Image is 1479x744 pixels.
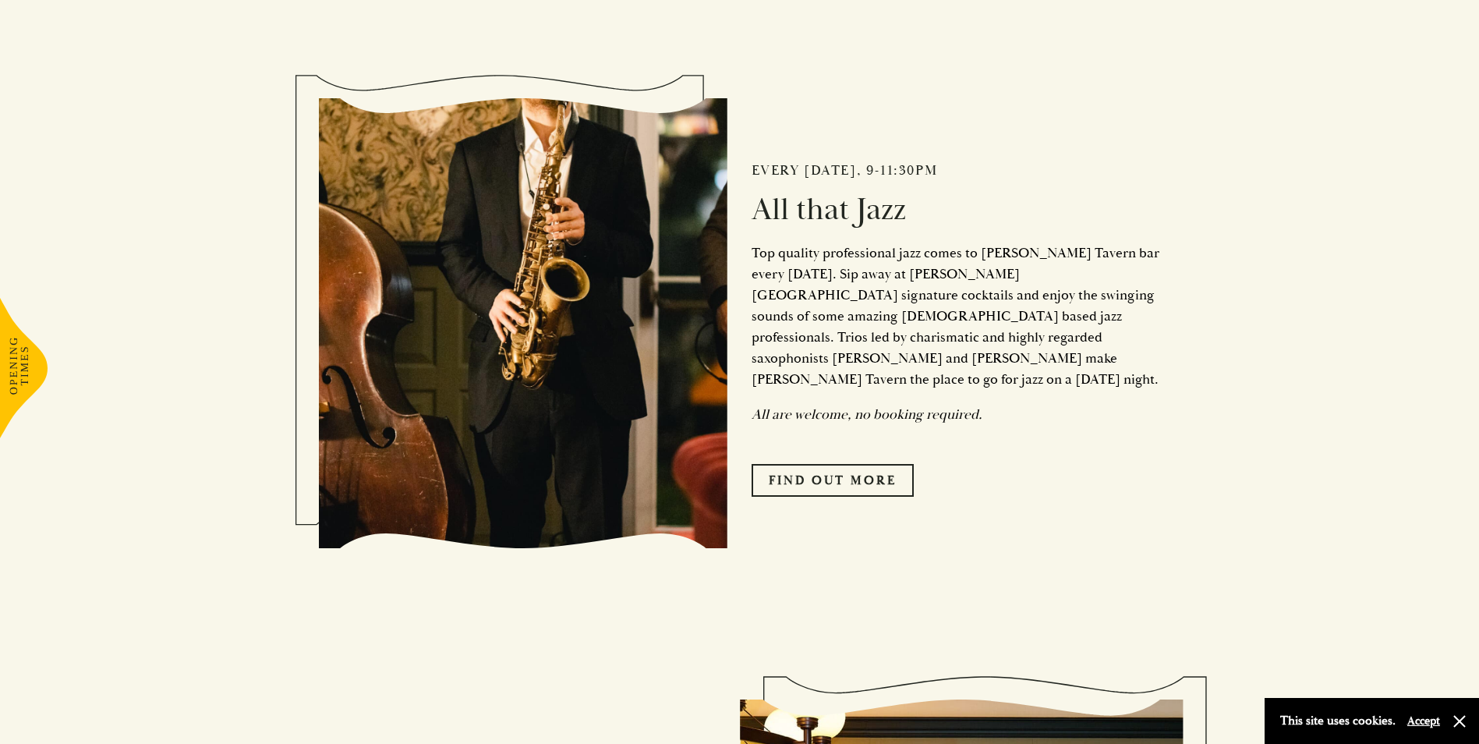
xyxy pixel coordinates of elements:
button: Accept [1407,714,1440,728]
p: This site uses cookies. [1280,710,1396,732]
p: Top quality professional jazz comes to [PERSON_NAME] Tavern bar every [DATE]. Sip away at [PERSON... [752,243,1161,390]
em: All are welcome, no booking required. [752,406,982,423]
a: Find Out More [752,464,914,497]
h2: Every [DATE], 9-11:30pm [752,162,1161,179]
button: Close and accept [1452,714,1467,729]
h2: All that Jazz [752,191,1161,229]
div: 1 / 1 [319,73,1161,575]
